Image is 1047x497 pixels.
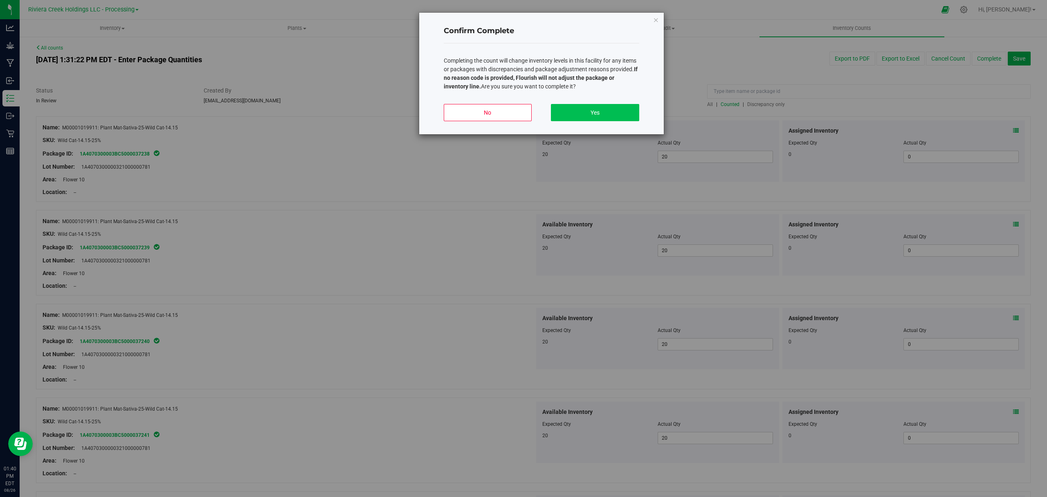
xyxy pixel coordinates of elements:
button: Yes [551,104,639,121]
b: If no reason code is provided, Flourish will not adjust the package or inventory line. [444,66,638,90]
span: Completing the count will change inventory levels in this facility for any items or packages with... [444,57,638,90]
button: No [444,104,532,121]
iframe: Resource center [8,431,33,456]
h4: Confirm Complete [444,26,639,36]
